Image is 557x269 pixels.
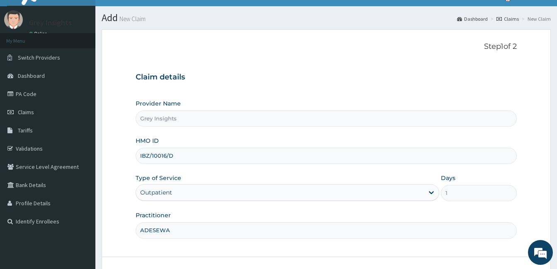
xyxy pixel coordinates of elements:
[136,137,159,145] label: HMO ID
[136,148,517,164] input: Enter HMO ID
[136,211,171,219] label: Practitioner
[136,73,517,82] h3: Claim details
[48,82,114,165] span: We're online!
[441,174,455,182] label: Days
[136,99,181,108] label: Provider Name
[118,16,146,22] small: New Claim
[102,12,551,23] h1: Add
[29,31,49,36] a: Online
[4,180,158,209] textarea: Type your message and hit 'Enter'
[140,188,172,197] div: Outpatient
[29,19,72,26] p: Grey Insights
[520,15,551,22] li: New Claim
[18,108,34,116] span: Claims
[43,46,139,57] div: Chat with us now
[136,174,181,182] label: Type of Service
[496,15,519,22] a: Claims
[18,127,33,134] span: Tariffs
[136,222,517,238] input: Enter Name
[15,41,34,62] img: d_794563401_company_1708531726252_794563401
[18,54,60,61] span: Switch Providers
[4,10,23,29] img: User Image
[457,15,488,22] a: Dashboard
[136,42,517,51] p: Step 1 of 2
[136,4,156,24] div: Minimize live chat window
[18,72,45,79] span: Dashboard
